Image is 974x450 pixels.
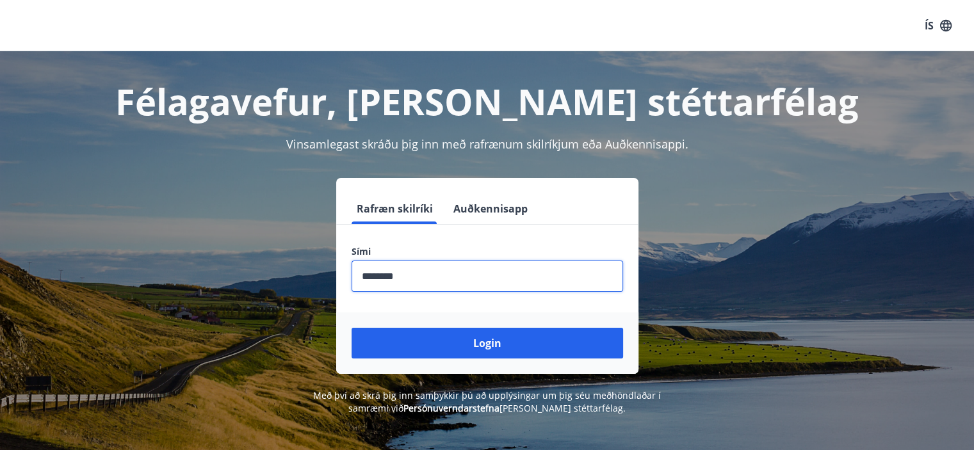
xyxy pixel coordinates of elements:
h1: Félagavefur, [PERSON_NAME] stéttarfélag [42,77,933,125]
button: Auðkennisapp [448,193,533,224]
span: Vinsamlegast skráðu þig inn með rafrænum skilríkjum eða Auðkennisappi. [286,136,688,152]
a: Persónuverndarstefna [403,402,499,414]
button: ÍS [918,14,959,37]
span: Með því að skrá þig inn samþykkir þú að upplýsingar um þig séu meðhöndlaðar í samræmi við [PERSON... [313,389,661,414]
button: Rafræn skilríki [352,193,438,224]
label: Sími [352,245,623,258]
button: Login [352,328,623,358]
